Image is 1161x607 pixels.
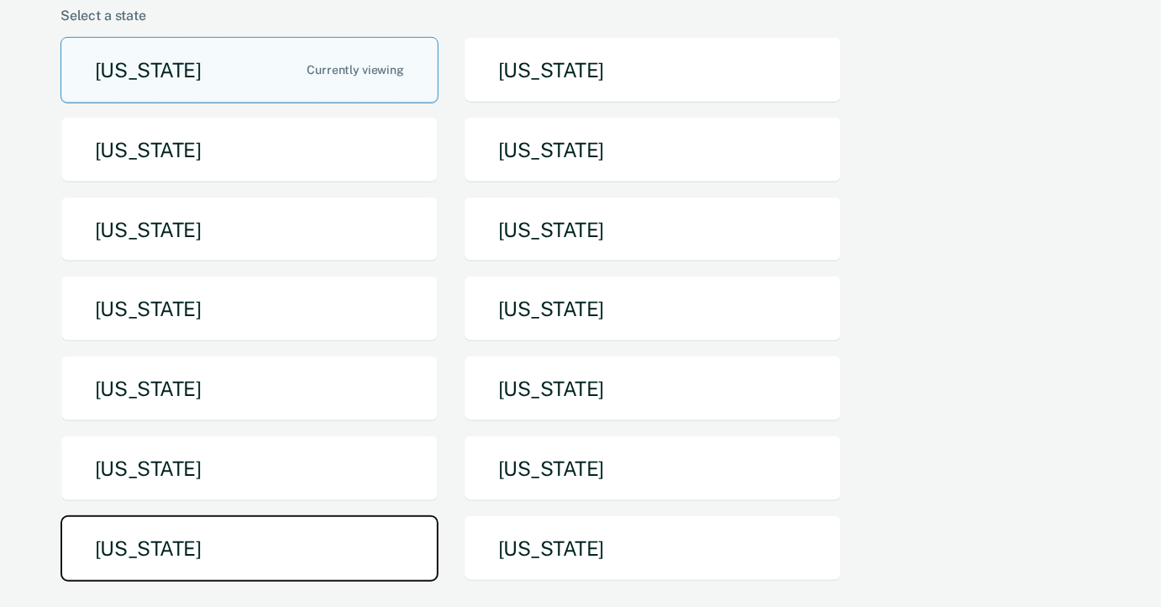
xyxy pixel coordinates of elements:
[60,8,1094,24] div: Select a state
[464,276,842,342] button: [US_STATE]
[464,356,842,422] button: [US_STATE]
[60,37,439,103] button: [US_STATE]
[464,435,842,502] button: [US_STATE]
[60,117,439,183] button: [US_STATE]
[464,117,842,183] button: [US_STATE]
[60,276,439,342] button: [US_STATE]
[60,356,439,422] button: [US_STATE]
[60,435,439,502] button: [US_STATE]
[60,197,439,263] button: [US_STATE]
[464,515,842,582] button: [US_STATE]
[464,37,842,103] button: [US_STATE]
[60,515,439,582] button: [US_STATE]
[464,197,842,263] button: [US_STATE]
